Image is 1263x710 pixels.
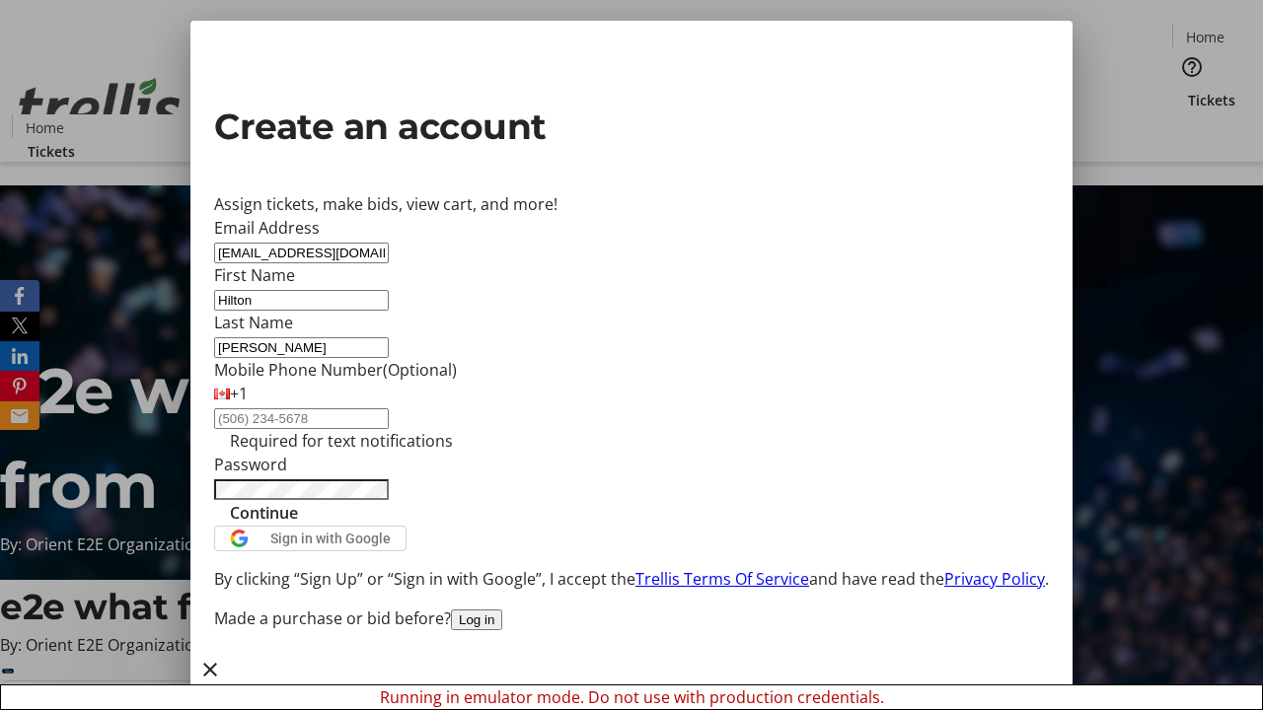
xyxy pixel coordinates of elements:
[214,290,389,311] input: First Name
[214,100,1049,153] h2: Create an account
[214,526,407,551] button: Sign in with Google
[214,567,1049,591] p: By clicking “Sign Up” or “Sign in with Google”, I accept the and have read the .
[230,501,298,525] span: Continue
[214,217,320,239] label: Email Address
[635,568,809,590] a: Trellis Terms Of Service
[270,531,391,546] span: Sign in with Google
[214,359,457,381] label: Mobile Phone Number (Optional)
[214,501,314,525] button: Continue
[214,337,389,358] input: Last Name
[451,609,502,630] button: Log in
[230,429,453,453] tr-hint: Required for text notifications
[214,606,1049,630] div: Made a purchase or bid before?
[214,264,295,286] label: First Name
[214,312,293,333] label: Last Name
[944,568,1045,590] a: Privacy Policy
[214,192,1049,216] div: Assign tickets, make bids, view cart, and more!
[214,408,389,429] input: (506) 234-5678
[190,650,230,689] button: Close
[214,454,287,475] label: Password
[214,243,389,263] input: Email Address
